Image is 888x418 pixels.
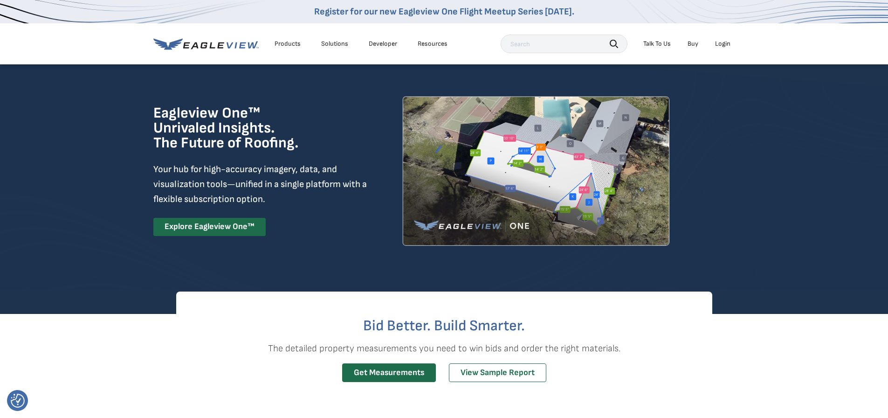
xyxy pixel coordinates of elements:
button: Consent Preferences [11,394,25,408]
a: Developer [369,40,397,48]
div: Talk To Us [643,40,671,48]
a: Get Measurements [342,363,436,383]
div: Solutions [321,40,348,48]
input: Search [501,35,627,53]
a: Register for our new Eagleview One Flight Meetup Series [DATE]. [314,6,574,17]
h2: Bid Better. Build Smarter. [176,319,712,334]
a: Explore Eagleview One™ [153,218,266,236]
div: Products [275,40,301,48]
h1: Eagleview One™ Unrivaled Insights. The Future of Roofing. [153,106,346,151]
div: Login [715,40,730,48]
p: Your hub for high-accuracy imagery, data, and visualization tools—unified in a single platform wi... [153,162,369,207]
div: Resources [418,40,447,48]
a: Buy [688,40,698,48]
img: Revisit consent button [11,394,25,408]
p: The detailed property measurements you need to win bids and order the right materials. [176,341,712,356]
a: View Sample Report [449,363,546,383]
